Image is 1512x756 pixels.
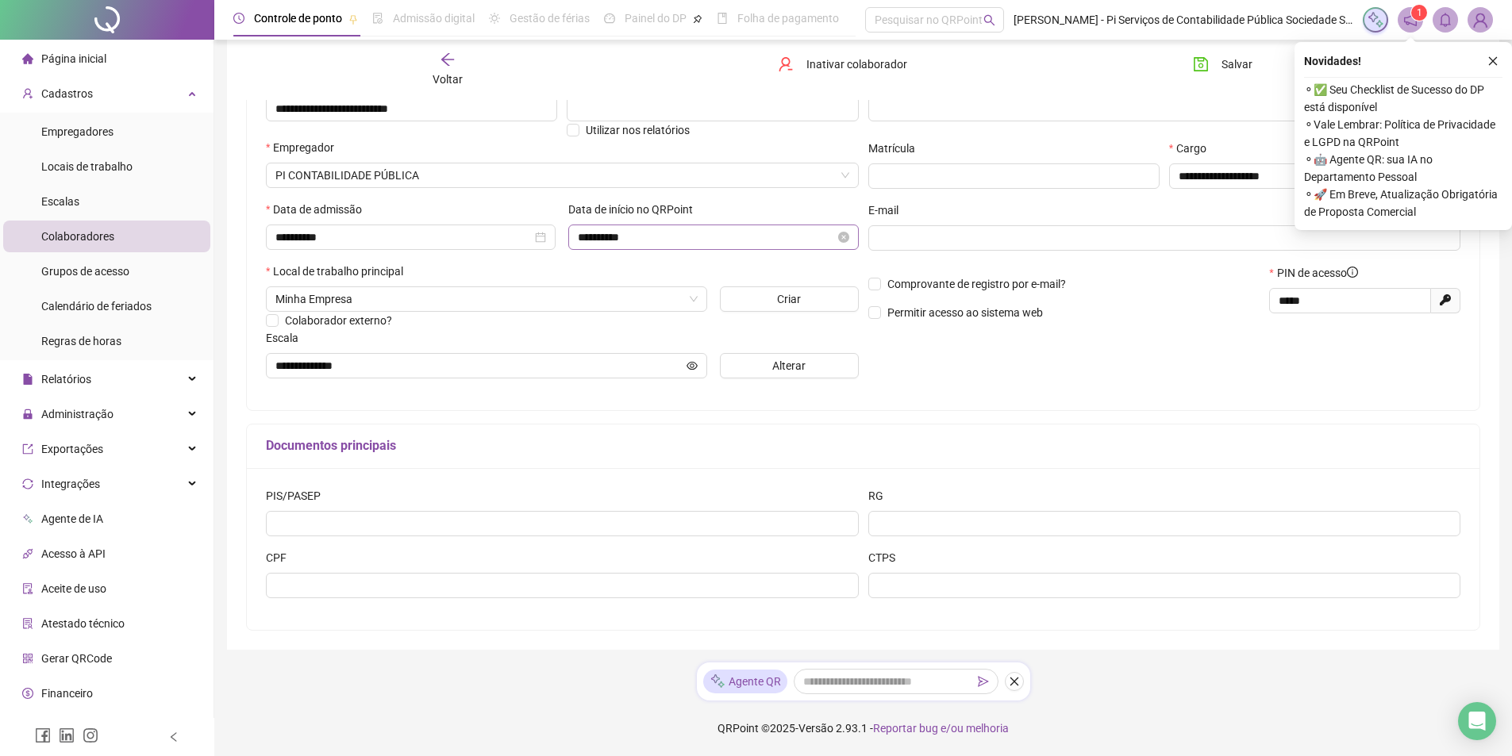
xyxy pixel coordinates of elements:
[372,13,383,24] span: file-done
[393,12,475,25] span: Admissão digital
[710,673,725,689] img: sparkle-icon.fc2bf0ac1784a2077858766a79e2daf3.svg
[41,87,93,100] span: Cadastros
[41,652,112,665] span: Gerar QRCode
[772,357,806,374] span: Alterar
[1304,52,1361,70] span: Novidades !
[22,52,33,63] span: home
[266,549,297,566] label: CPF
[22,408,33,419] span: lock
[22,547,33,558] span: api
[703,670,787,693] div: Agente QR
[275,163,849,187] span: PI SERVIÇOS DE CONTABILIDADE PÚBLICA LTDA
[440,52,456,67] span: arrow-left
[1411,5,1427,21] sup: 1
[489,13,500,24] span: sun
[720,286,859,312] button: Criar
[868,140,925,157] label: Matrícula
[1304,151,1502,186] span: ⚬ 🤖 Agente QR: sua IA no Departamento Pessoal
[41,617,125,630] span: Atestado técnico
[737,12,839,25] span: Folha de pagamento
[983,14,995,26] span: search
[41,512,103,525] span: Agente de IA
[1169,140,1217,157] label: Cargo
[510,12,590,25] span: Gestão de férias
[687,360,698,371] span: eye
[59,727,75,743] span: linkedin
[41,582,106,595] span: Aceite de uso
[35,727,51,743] span: facebook
[275,287,698,311] span: AV ANTONIO CARLOS MAGALHÃES ED. TORRE DO PARQUE 771
[838,232,849,243] span: close-circle
[254,12,342,25] span: Controle de ponto
[41,160,133,173] span: Locais de trabalho
[868,549,906,566] label: CTPS
[720,353,859,378] button: Alterar
[433,73,463,86] span: Voltar
[586,124,690,136] span: Utilizar nos relatórios
[1009,676,1020,687] span: close
[778,56,794,72] span: user-delete
[41,52,106,65] span: Página inicial
[887,306,1043,319] span: Permitir acesso ao sistema web
[22,87,33,98] span: user-add
[41,408,113,420] span: Administração
[868,487,894,505] label: RG
[22,478,33,489] span: sync
[41,547,106,560] span: Acesso à API
[693,14,702,24] span: pushpin
[1277,264,1358,282] span: PIN de acesso
[41,373,91,386] span: Relatórios
[83,727,98,743] span: instagram
[777,290,801,308] span: Criar
[22,373,33,384] span: file
[266,139,344,156] label: Empregador
[798,722,833,735] span: Versão
[41,195,79,208] span: Escalas
[41,443,103,455] span: Exportações
[266,329,309,347] label: Escala
[1181,52,1264,77] button: Salvar
[873,722,1009,735] span: Reportar bug e/ou melhoria
[887,278,1066,290] span: Comprovante de registro por e-mail?
[1304,186,1502,221] span: ⚬ 🚀 Em Breve, Atualização Obrigatória de Proposta Comercial
[41,687,93,700] span: Financeiro
[41,335,121,347] span: Regras de horas
[717,13,728,24] span: book
[41,125,113,138] span: Empregadores
[348,14,358,24] span: pushpin
[266,201,372,218] label: Data de admissão
[1222,56,1252,73] span: Salvar
[285,314,392,327] span: Colaborador externo?
[266,263,414,280] label: Local de trabalho principal
[22,652,33,663] span: qrcode
[168,731,179,743] span: left
[1014,11,1353,29] span: [PERSON_NAME] - Pi Serviços de Contabilidade Pública Sociedade Simples LTDA
[266,487,331,505] label: PIS/PASEP
[1193,56,1209,72] span: save
[41,300,152,313] span: Calendário de feriados
[1304,81,1502,116] span: ⚬ ✅ Seu Checklist de Sucesso do DP está disponível
[41,478,100,490] span: Integrações
[266,436,1460,455] h5: Documentos principais
[1438,13,1452,27] span: bell
[22,582,33,593] span: audit
[806,56,907,73] span: Inativar colaborador
[604,13,615,24] span: dashboard
[1403,13,1418,27] span: notification
[568,201,703,218] label: Data de início no QRPoint
[978,676,989,687] span: send
[41,265,129,278] span: Grupos de acesso
[1468,8,1492,32] img: 31491
[1304,116,1502,151] span: ⚬ Vale Lembrar: Política de Privacidade e LGPD na QRPoint
[1367,11,1384,29] img: sparkle-icon.fc2bf0ac1784a2077858766a79e2daf3.svg
[22,617,33,628] span: solution
[41,230,114,243] span: Colaboradores
[868,201,909,219] label: E-mail
[233,13,244,24] span: clock-circle
[1487,56,1499,67] span: close
[214,700,1512,756] footer: QRPoint © 2025 - 2.93.1 -
[22,443,33,454] span: export
[1417,7,1422,18] span: 1
[22,687,33,698] span: dollar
